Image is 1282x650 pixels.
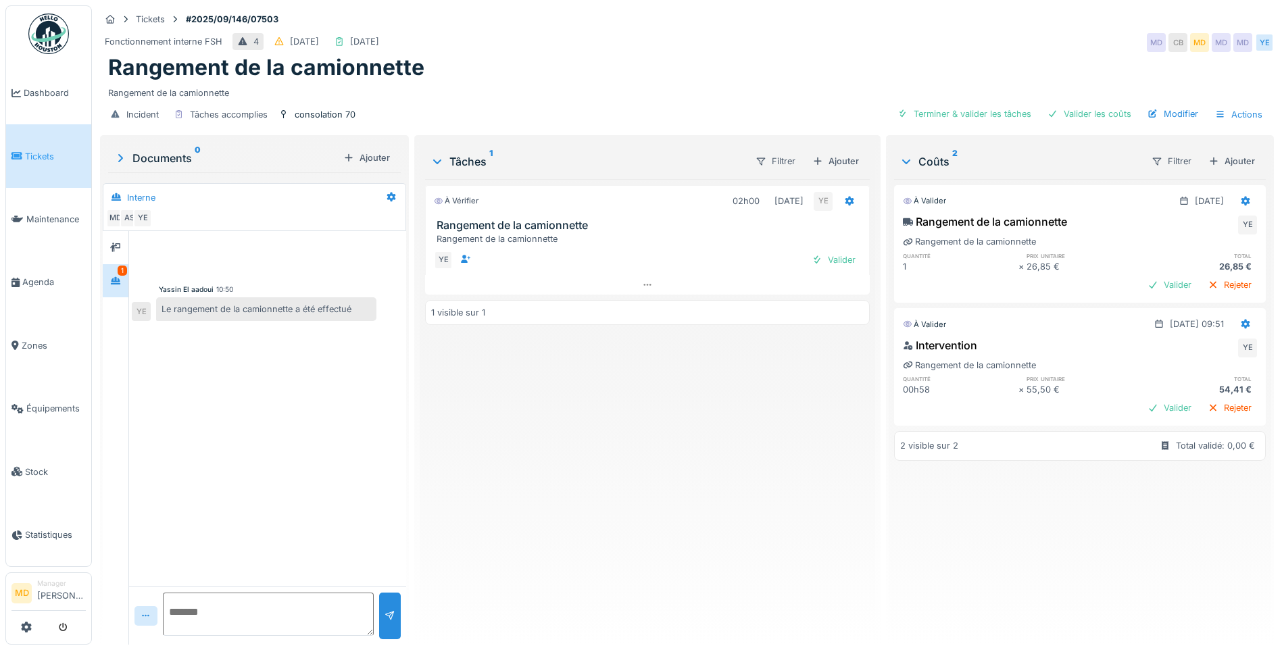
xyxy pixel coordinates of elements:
[1209,105,1268,124] div: Actions
[1142,399,1197,417] div: Valider
[11,583,32,603] li: MD
[108,55,424,80] h1: Rangement de la camionnette
[806,251,861,269] div: Valider
[903,214,1067,230] div: Rangement de la camionnette
[118,266,127,276] div: 1
[190,108,268,121] div: Tâches accomplies
[114,150,338,166] div: Documents
[106,209,125,228] div: MD
[892,105,1037,123] div: Terminer & valider les tâches
[156,297,376,321] div: Le rangement de la camionnette a été effectué
[290,35,319,48] div: [DATE]
[903,251,1018,260] h6: quantité
[903,374,1018,383] h6: quantité
[28,14,69,54] img: Badge_color-CXgf-gQk.svg
[1042,105,1137,123] div: Valider les coûts
[6,61,91,124] a: Dashboard
[903,195,946,207] div: À valider
[1212,33,1231,52] div: MD
[1202,276,1257,294] div: Rejeter
[6,188,91,251] a: Maintenance
[1170,318,1224,330] div: [DATE] 09:51
[431,306,485,319] div: 1 visible sur 1
[903,235,1036,248] div: Rangement de la camionnette
[1202,399,1257,417] div: Rejeter
[1190,33,1209,52] div: MD
[1018,260,1027,273] div: ×
[1142,251,1257,260] h6: total
[1255,33,1274,52] div: YE
[253,35,259,48] div: 4
[1238,339,1257,357] div: YE
[903,383,1018,396] div: 00h58
[6,124,91,187] a: Tickets
[1027,383,1141,396] div: 55,50 €
[434,251,453,270] div: YE
[195,150,201,166] sup: 0
[1203,152,1260,170] div: Ajouter
[1142,105,1204,123] div: Modifier
[108,81,1266,99] div: Rangement de la camionnette
[1142,374,1257,383] h6: total
[37,578,86,589] div: Manager
[105,35,222,48] div: Fonctionnement interne FSH
[6,377,91,440] a: Équipements
[1142,260,1257,273] div: 26,85 €
[489,153,493,170] sup: 1
[1233,33,1252,52] div: MD
[1147,33,1166,52] div: MD
[1176,439,1255,452] div: Total validé: 0,00 €
[132,302,151,321] div: YE
[25,150,86,163] span: Tickets
[903,337,977,353] div: Intervention
[127,191,155,204] div: Interne
[338,149,395,167] div: Ajouter
[437,232,864,245] div: Rangement de la camionnette
[180,13,284,26] strong: #2025/09/146/07503
[1142,383,1257,396] div: 54,41 €
[26,213,86,226] span: Maintenance
[133,209,152,228] div: YE
[437,219,864,232] h3: Rangement de la camionnette
[216,284,233,295] div: 10:50
[749,151,802,171] div: Filtrer
[1142,276,1197,294] div: Valider
[295,108,355,121] div: consolation 70
[430,153,744,170] div: Tâches
[350,35,379,48] div: [DATE]
[159,284,214,295] div: Yassin El aadoui
[25,466,86,478] span: Stock
[733,195,760,207] div: 02h00
[26,402,86,415] span: Équipements
[1238,216,1257,234] div: YE
[6,314,91,377] a: Zones
[903,319,946,330] div: À valider
[6,440,91,503] a: Stock
[25,528,86,541] span: Statistiques
[120,209,139,228] div: AS
[1018,383,1027,396] div: ×
[814,192,833,211] div: YE
[434,195,478,207] div: À vérifier
[899,153,1140,170] div: Coûts
[1168,33,1187,52] div: CB
[136,13,165,26] div: Tickets
[37,578,86,607] li: [PERSON_NAME]
[903,260,1018,273] div: 1
[126,108,159,121] div: Incident
[1027,260,1141,273] div: 26,85 €
[24,86,86,99] span: Dashboard
[1027,374,1141,383] h6: prix unitaire
[1195,195,1224,207] div: [DATE]
[952,153,958,170] sup: 2
[22,276,86,289] span: Agenda
[6,503,91,566] a: Statistiques
[22,339,86,352] span: Zones
[774,195,804,207] div: [DATE]
[6,251,91,314] a: Agenda
[11,578,86,611] a: MD Manager[PERSON_NAME]
[903,359,1036,372] div: Rangement de la camionnette
[807,152,864,170] div: Ajouter
[900,439,958,452] div: 2 visible sur 2
[1145,151,1198,171] div: Filtrer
